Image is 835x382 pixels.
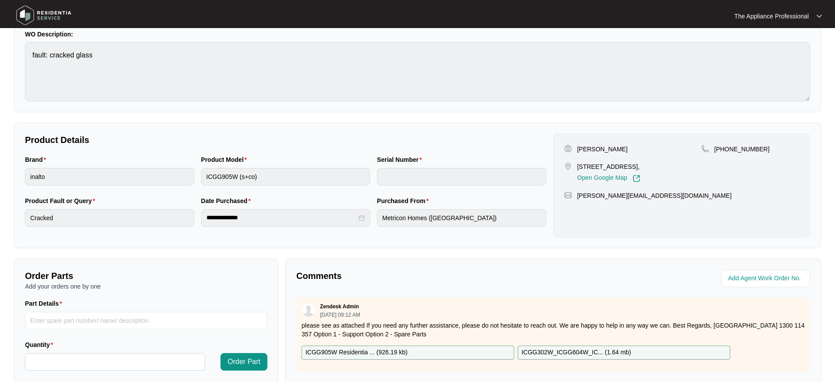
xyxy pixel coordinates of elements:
img: user-pin [564,145,572,153]
p: Order Parts [25,270,267,282]
label: Product Fault or Query [25,196,99,205]
p: ICGG905W Residentia ... ( 926.19 kb ) [306,348,408,357]
img: Link-External [632,175,640,182]
p: please see as attached If you need any further assistance, please do not hesitate to reach out. W... [302,321,805,339]
input: Product Fault or Query [25,209,194,227]
label: Product Model [201,155,251,164]
p: [STREET_ADDRESS], [577,162,640,171]
input: Purchased From [377,209,546,227]
input: Serial Number [377,168,546,186]
img: map-pin [564,162,572,170]
input: Part Details [25,312,267,329]
img: user.svg [302,303,315,317]
input: Quantity [25,353,205,370]
input: Product Model [201,168,370,186]
label: Purchased From [377,196,432,205]
img: map-pin [564,191,572,199]
p: [DATE] 09:12 AM [320,312,360,318]
p: Product Details [25,134,546,146]
p: [PERSON_NAME][EMAIL_ADDRESS][DOMAIN_NAME] [577,191,732,200]
p: The Appliance Professional [734,12,809,21]
input: Add Agent Work Order No. [728,273,805,284]
p: WO Description: [25,30,810,39]
p: ICGG302W_ICGG604W_IC... ( 1.64 mb ) [522,348,631,357]
a: Open Google Map [577,175,640,182]
p: [PERSON_NAME] [577,145,628,154]
p: Comments [296,270,547,282]
img: map-pin [701,145,709,153]
label: Quantity [25,340,57,349]
label: Brand [25,155,50,164]
p: [PHONE_NUMBER] [714,145,770,154]
span: Order Part [227,357,260,367]
label: Date Purchased [201,196,254,205]
input: Brand [25,168,194,186]
button: Order Part [220,353,267,371]
p: Zendesk Admin [320,303,359,310]
img: dropdown arrow [817,14,822,18]
textarea: fault: cracked glass [25,42,810,101]
input: Date Purchased [206,213,357,222]
label: Serial Number [377,155,425,164]
label: Part Details [25,299,66,308]
p: Add your orders one by one [25,282,267,291]
img: residentia service logo [13,2,75,29]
